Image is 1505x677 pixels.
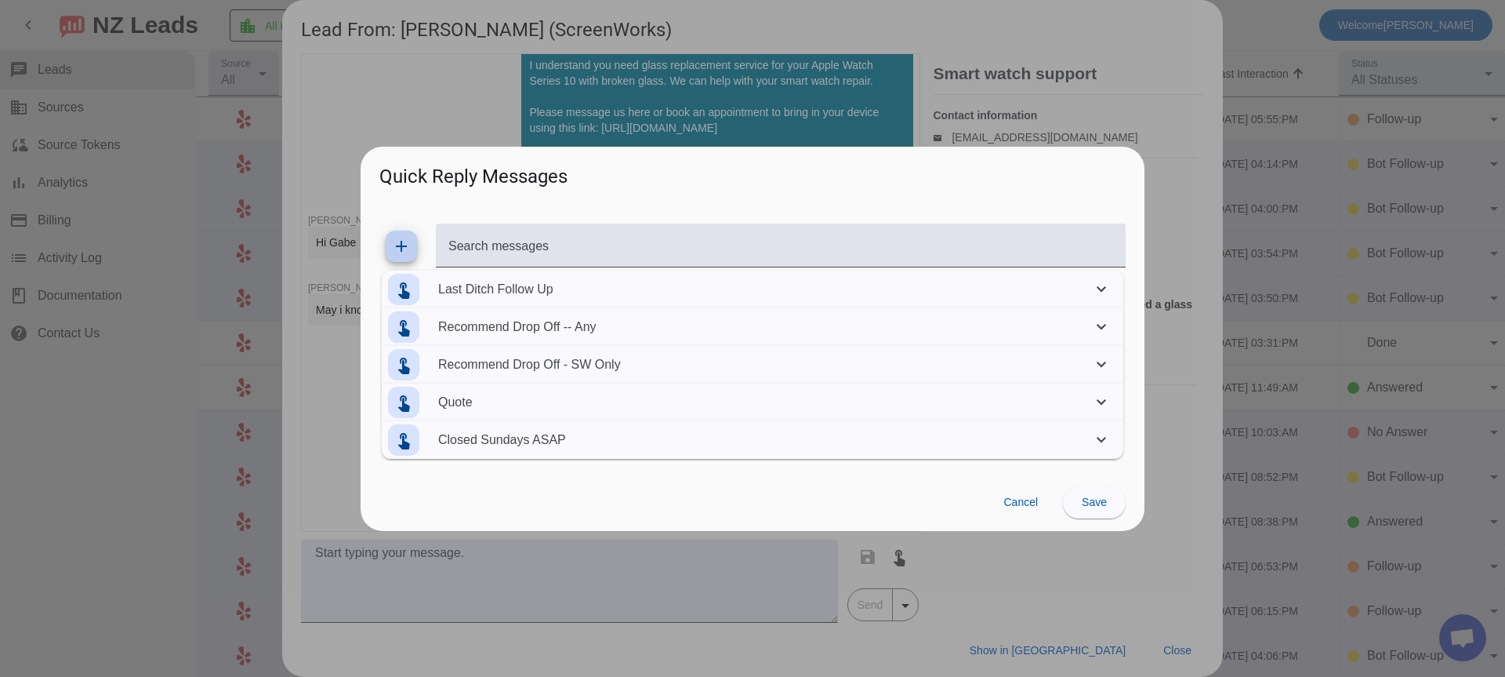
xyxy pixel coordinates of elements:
[361,147,1144,199] h2: Quick Reply Messages
[448,238,549,252] mat-label: Search messages
[394,431,413,450] mat-icon: touch_app
[1063,487,1126,519] button: Save
[1003,496,1038,508] span: Cancel
[438,343,1086,387] mat-panel-description: Recommend Drop Off - SW Only
[392,237,411,256] mat-icon: add
[438,418,1086,462] mat-panel-description: Closed Sundays ASAP
[394,318,413,337] mat-icon: touch_app
[382,308,1123,346] mat-expansion-panel-header: Recommend Drop Off -- Any
[394,393,413,412] mat-icon: touch_app
[382,271,1123,308] mat-expansion-panel-header: Last Ditch Follow Up
[1082,496,1107,508] span: Save
[382,421,1123,459] mat-expansion-panel-header: Closed Sundays ASAP
[394,280,413,299] mat-icon: touch_app
[991,487,1050,519] button: Cancel
[438,305,1086,349] mat-panel-description: Recommend Drop Off -- Any
[394,355,413,374] mat-icon: touch_app
[382,346,1123,384] mat-expansion-panel-header: Recommend Drop Off - SW Only
[382,384,1123,421] mat-expansion-panel-header: Quote
[438,268,1086,311] mat-panel-description: Last Ditch Follow Up
[438,380,1086,424] mat-panel-description: Quote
